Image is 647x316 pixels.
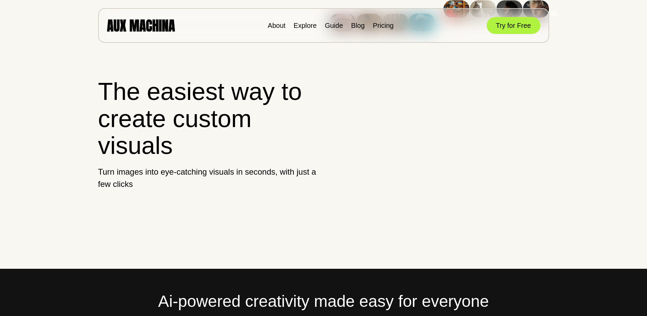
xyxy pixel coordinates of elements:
[373,22,394,29] a: Pricing
[98,289,549,314] h2: Ai-powered creativity made easy for everyone
[487,17,540,34] button: Try for Free
[98,166,318,190] p: Turn images into eye-catching visuals in seconds, with just a few clicks
[351,22,365,29] a: Blog
[98,78,318,159] h1: The easiest way to create custom visuals
[107,19,175,31] img: AUX MACHINA
[294,22,317,29] a: Explore
[325,22,343,29] a: Guide
[268,22,285,29] a: About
